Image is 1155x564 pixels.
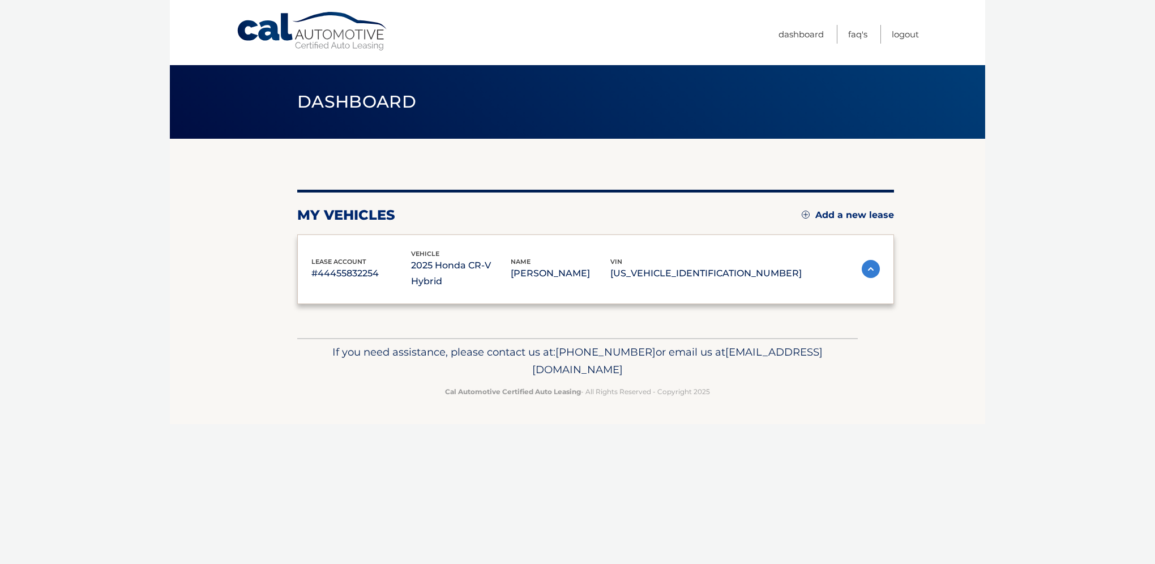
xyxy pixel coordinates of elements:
a: Add a new lease [802,210,894,221]
p: #44455832254 [311,266,411,281]
a: Cal Automotive [236,11,389,52]
span: name [511,258,531,266]
p: If you need assistance, please contact us at: or email us at [305,343,850,379]
p: 2025 Honda CR-V Hybrid [411,258,511,289]
a: Dashboard [778,25,824,44]
img: add.svg [802,211,810,219]
p: [US_VEHICLE_IDENTIFICATION_NUMBER] [610,266,802,281]
span: lease account [311,258,366,266]
strong: Cal Automotive Certified Auto Leasing [445,387,581,396]
span: [PHONE_NUMBER] [555,345,656,358]
img: accordion-active.svg [862,260,880,278]
span: vehicle [411,250,439,258]
p: - All Rights Reserved - Copyright 2025 [305,386,850,398]
h2: my vehicles [297,207,395,224]
span: vin [610,258,622,266]
span: Dashboard [297,91,416,112]
p: [PERSON_NAME] [511,266,610,281]
a: Logout [892,25,919,44]
a: FAQ's [848,25,867,44]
